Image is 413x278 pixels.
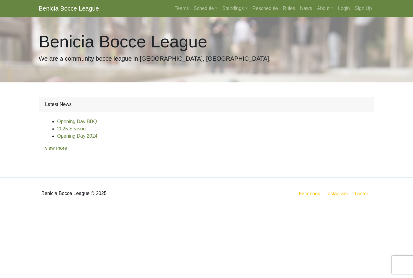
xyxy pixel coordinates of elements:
[45,145,67,151] a: view more
[298,2,314,14] a: News
[39,2,99,14] a: Benicia Bocce League
[280,2,298,14] a: Rules
[39,54,374,63] p: We are a community bocce league in [GEOGRAPHIC_DATA], [GEOGRAPHIC_DATA].
[172,2,191,14] a: Teams
[298,190,321,197] a: Facebook
[353,190,373,197] a: Twitter
[39,31,374,52] h1: Benicia Bocce League
[57,119,97,124] a: Opening Day BBQ
[250,2,281,14] a: Reschedule
[39,97,374,112] div: Latest News
[191,2,220,14] a: Schedule
[314,2,336,14] a: About
[57,126,86,131] a: 2025 Season
[336,2,352,14] a: Login
[34,183,207,204] div: Benicia Bocce League © 2025
[220,2,250,14] a: Standings
[352,2,374,14] a: Sign Up
[325,190,349,197] a: Instagram
[57,133,97,139] a: Opening Day 2024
